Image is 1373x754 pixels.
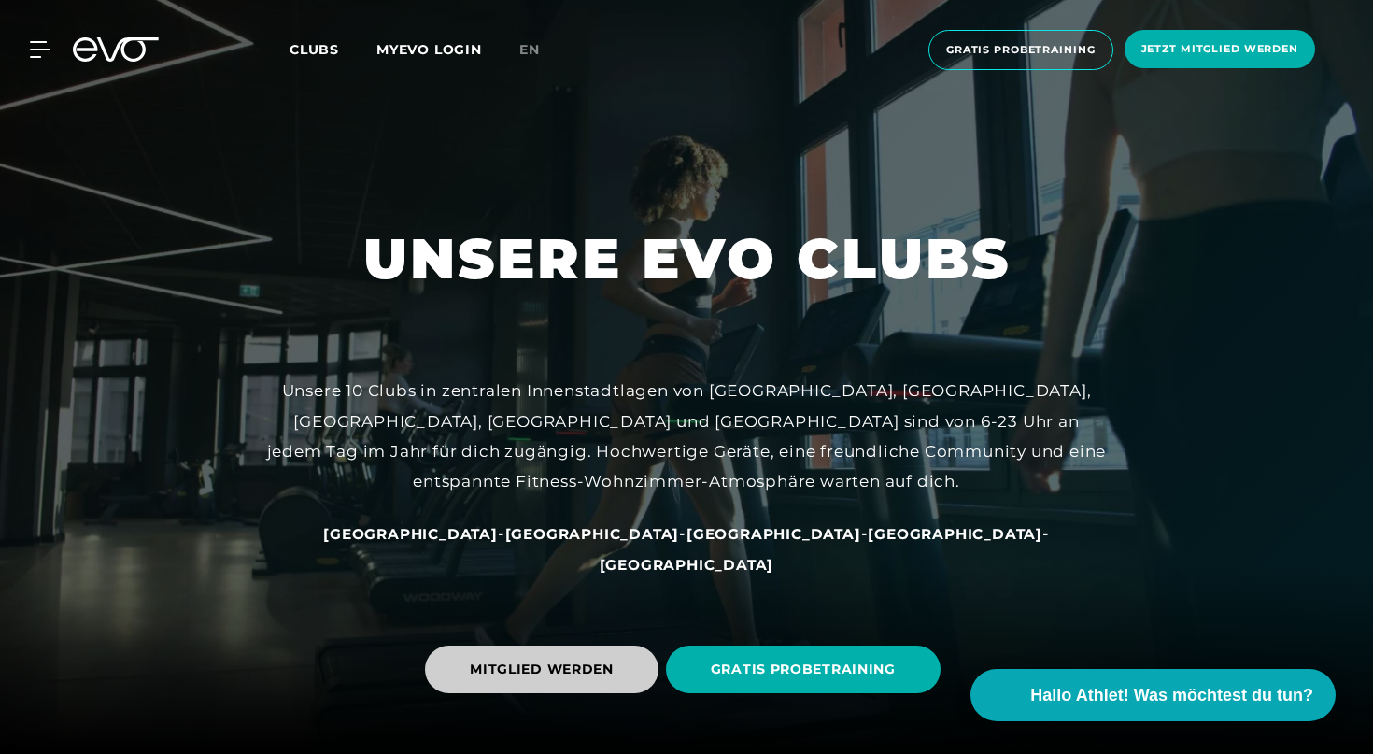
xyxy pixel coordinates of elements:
a: [GEOGRAPHIC_DATA] [868,524,1042,543]
span: [GEOGRAPHIC_DATA] [600,556,774,574]
span: [GEOGRAPHIC_DATA] [323,525,498,543]
a: Clubs [290,40,376,58]
a: [GEOGRAPHIC_DATA] [323,524,498,543]
span: [GEOGRAPHIC_DATA] [505,525,680,543]
span: en [519,41,540,58]
span: [GEOGRAPHIC_DATA] [868,525,1042,543]
a: [GEOGRAPHIC_DATA] [505,524,680,543]
span: Clubs [290,41,339,58]
div: - - - - [266,519,1107,579]
button: Hallo Athlet! Was möchtest du tun? [970,669,1336,721]
span: GRATIS PROBETRAINING [711,660,896,679]
a: Jetzt Mitglied werden [1119,30,1321,70]
span: MITGLIED WERDEN [470,660,614,679]
h1: UNSERE EVO CLUBS [363,222,1011,295]
a: GRATIS PROBETRAINING [666,632,948,707]
a: [GEOGRAPHIC_DATA] [686,524,861,543]
span: [GEOGRAPHIC_DATA] [686,525,861,543]
div: Unsere 10 Clubs in zentralen Innenstadtlagen von [GEOGRAPHIC_DATA], [GEOGRAPHIC_DATA], [GEOGRAPHI... [266,376,1107,496]
a: MYEVO LOGIN [376,41,482,58]
span: Hallo Athlet! Was möchtest du tun? [1030,683,1313,708]
a: [GEOGRAPHIC_DATA] [600,555,774,574]
a: MITGLIED WERDEN [425,632,666,707]
span: Gratis Probetraining [946,42,1096,58]
span: Jetzt Mitglied werden [1141,41,1298,57]
a: Gratis Probetraining [923,30,1119,70]
a: en [519,39,562,61]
